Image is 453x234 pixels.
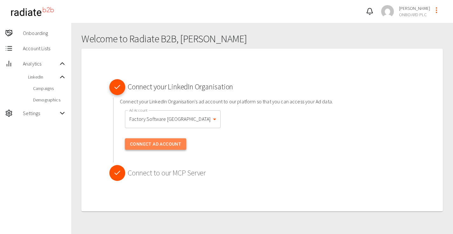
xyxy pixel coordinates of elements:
img: radiateb2b_logo_black.png [8,4,57,19]
button: profile-menu [430,4,443,17]
span: LinkedIn [28,74,58,80]
h2: Connect your LinkedIn Organisation [128,82,335,92]
span: Demographics [33,97,66,103]
img: 4ad8e90b26c130a2bd2b101a6ef19254 [381,5,394,18]
span: [PERSON_NAME] [399,5,430,11]
span: Account Lists [23,45,66,52]
span: Settings [23,109,58,117]
div: Factory Software [GEOGRAPHIC_DATA] [125,110,221,128]
h1: Welcome to Radiate B2B, [PERSON_NAME] [81,33,443,45]
span: Analytics [23,60,58,67]
label: Ad Account [129,107,148,113]
span: Onboarding [23,29,66,37]
span: ONBOARD PLC [399,11,430,18]
h2: Connect to our MCP Server [128,169,335,178]
button: Connect Ad Account [125,138,186,150]
p: Connect your LinkedIn Organisation's ad account to our platform so that you can access your Ad data. [120,98,333,105]
span: Campaigns [33,85,66,92]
